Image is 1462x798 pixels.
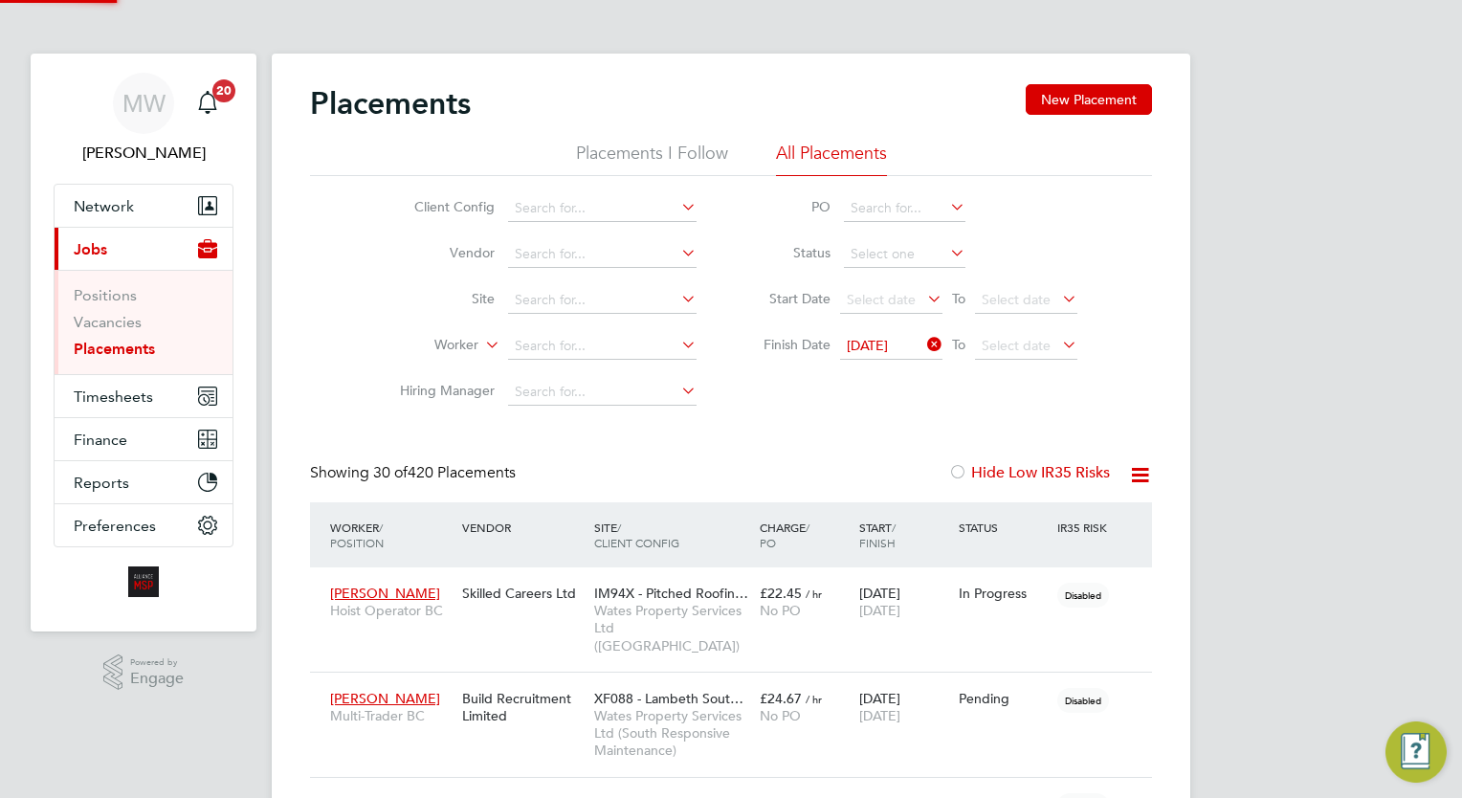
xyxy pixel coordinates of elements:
a: Vacancies [74,313,142,331]
label: Finish Date [744,336,831,353]
input: Select one [844,241,965,268]
label: Status [744,244,831,261]
div: Vendor [457,510,589,544]
a: MW[PERSON_NAME] [54,73,233,165]
a: [PERSON_NAME]Hoist Operator BCSkilled Careers LtdIM94X - Pitched Roofin…Wates Property Services L... [325,574,1152,590]
span: / Position [330,520,384,550]
div: In Progress [959,585,1049,602]
button: Finance [55,418,233,460]
span: / Finish [859,520,896,550]
span: Disabled [1057,583,1109,608]
span: Wates Property Services Ltd (South Responsive Maintenance) [594,707,750,760]
button: Engage Resource Center [1385,721,1447,783]
span: / hr [806,692,822,706]
button: Preferences [55,504,233,546]
li: Placements I Follow [576,142,728,176]
span: [PERSON_NAME] [330,690,440,707]
div: Build Recruitment Limited [457,680,589,734]
span: Disabled [1057,688,1109,713]
button: Reports [55,461,233,503]
nav: Main navigation [31,54,256,632]
label: Worker [368,336,478,355]
span: Finance [74,431,127,449]
a: 20 [188,73,227,134]
div: Status [954,510,1053,544]
a: Placements [74,340,155,358]
span: Preferences [74,517,156,535]
span: Wates Property Services Ltd ([GEOGRAPHIC_DATA]) [594,602,750,654]
div: Jobs [55,270,233,374]
li: All Placements [776,142,887,176]
span: To [946,332,971,357]
input: Search for... [508,379,697,406]
h2: Placements [310,84,471,122]
input: Search for... [508,241,697,268]
span: Select date [982,291,1051,308]
div: Showing [310,463,520,483]
label: Vendor [385,244,495,261]
span: [PERSON_NAME] [330,585,440,602]
span: No PO [760,602,801,619]
div: Start [854,510,954,560]
input: Search for... [508,333,697,360]
span: 420 Placements [373,463,516,482]
div: IR35 Risk [1052,510,1119,544]
div: Worker [325,510,457,560]
div: Skilled Careers Ltd [457,575,589,611]
span: Timesheets [74,388,153,406]
div: Site [589,510,755,560]
span: [DATE] [859,602,900,619]
span: Network [74,197,134,215]
a: Positions [74,286,137,304]
div: [DATE] [854,680,954,734]
span: [DATE] [847,337,888,354]
span: Select date [847,291,916,308]
span: Engage [130,671,184,687]
span: 30 of [373,463,408,482]
span: IM94X - Pitched Roofin… [594,585,748,602]
span: [DATE] [859,707,900,724]
div: [DATE] [854,575,954,629]
label: Hide Low IR35 Risks [948,463,1110,482]
span: Hoist Operator BC [330,602,453,619]
label: Client Config [385,198,495,215]
span: XF088 - Lambeth Sout… [594,690,743,707]
button: Timesheets [55,375,233,417]
label: PO [744,198,831,215]
button: Network [55,185,233,227]
input: Search for... [844,195,965,222]
a: Go to home page [54,566,233,597]
span: 20 [212,79,235,102]
span: Megan Westlotorn [54,142,233,165]
span: Jobs [74,240,107,258]
label: Start Date [744,290,831,307]
a: [PERSON_NAME]Multi-Trader BCBuild Recruitment LimitedXF088 - Lambeth Sout…Wates Property Services... [325,679,1152,696]
span: / hr [806,587,822,601]
input: Search for... [508,287,697,314]
span: £22.45 [760,585,802,602]
div: Pending [959,690,1049,707]
button: Jobs [55,228,233,270]
span: £24.67 [760,690,802,707]
span: / Client Config [594,520,679,550]
img: alliancemsp-logo-retina.png [128,566,159,597]
a: Powered byEngage [103,654,185,691]
label: Site [385,290,495,307]
span: / PO [760,520,809,550]
span: Select date [982,337,1051,354]
span: To [946,286,971,311]
span: MW [122,91,166,116]
span: Powered by [130,654,184,671]
span: Multi-Trader BC [330,707,453,724]
div: Charge [755,510,854,560]
span: No PO [760,707,801,724]
label: Hiring Manager [385,382,495,399]
button: New Placement [1026,84,1152,115]
span: Reports [74,474,129,492]
input: Search for... [508,195,697,222]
